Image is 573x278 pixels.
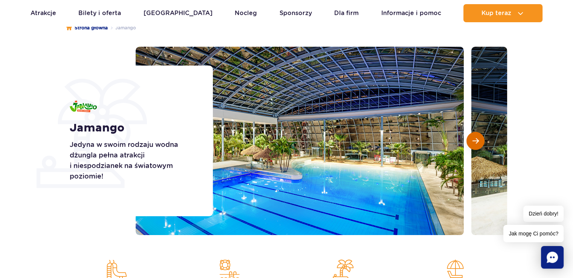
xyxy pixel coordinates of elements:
button: Następny slajd [466,132,484,150]
a: Atrakcje [31,4,56,22]
h1: Jamango [70,121,196,135]
span: Dzień dobry! [523,206,564,222]
img: Jamango [70,101,97,112]
a: Informacje i pomoc [381,4,441,22]
a: Strona główna [66,24,108,32]
button: Kup teraz [463,4,542,22]
span: Jak mogę Ci pomóc? [503,225,564,242]
p: Jedyna w swoim rodzaju wodna dżungla pełna atrakcji i niespodzianek na światowym poziomie! [70,139,196,182]
a: Nocleg [235,4,257,22]
div: Chat [541,246,564,269]
span: Kup teraz [481,10,511,17]
a: Dla firm [334,4,359,22]
a: Sponsorzy [280,4,312,22]
li: Jamango [108,24,136,32]
a: [GEOGRAPHIC_DATA] [144,4,212,22]
a: Bilety i oferta [78,4,121,22]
